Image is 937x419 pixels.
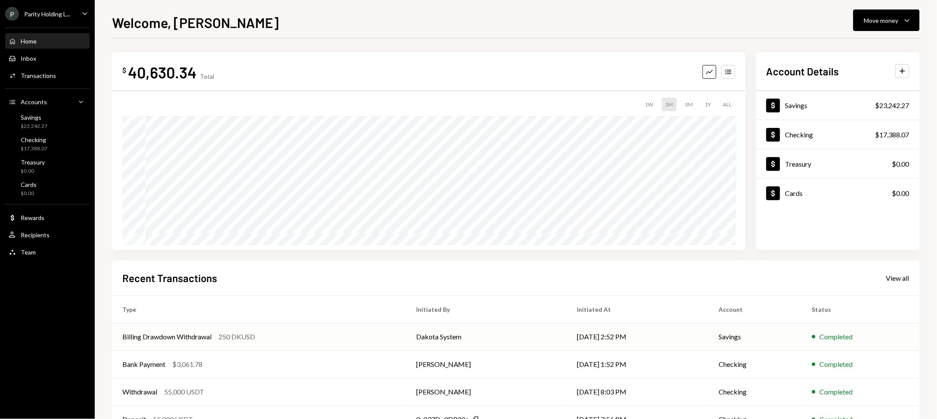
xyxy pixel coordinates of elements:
[172,359,202,369] div: $3,061.78
[21,190,37,197] div: $0.00
[709,323,802,351] td: Savings
[709,378,802,406] td: Checking
[112,295,406,323] th: Type
[122,359,165,369] div: Bank Payment
[21,98,47,106] div: Accounts
[21,158,45,166] div: Treasury
[21,123,47,130] div: $23,242.27
[5,178,90,199] a: Cards$0.00
[5,133,90,154] a: Checking$17,388.07
[122,387,157,397] div: Withdrawal
[709,295,802,323] th: Account
[682,98,697,111] div: 3M
[785,160,812,168] div: Treasury
[5,244,90,260] a: Team
[21,214,44,221] div: Rewards
[21,114,47,121] div: Savings
[567,323,708,351] td: [DATE] 2:52 PM
[567,295,708,323] th: Initiated At
[820,387,853,397] div: Completed
[702,98,715,111] div: 1Y
[406,323,567,351] td: Dakota System
[5,68,90,83] a: Transactions
[892,188,909,199] div: $0.00
[21,231,50,239] div: Recipients
[756,91,920,120] a: Savings$23,242.27
[21,145,47,152] div: $17,388.07
[5,227,90,242] a: Recipients
[5,7,19,21] div: P
[122,271,217,285] h2: Recent Transactions
[21,72,56,79] div: Transactions
[406,295,567,323] th: Initiated By
[802,295,920,323] th: Status
[756,179,920,208] a: Cards$0.00
[886,273,909,282] a: View all
[128,62,196,82] div: 40,630.34
[756,120,920,149] a: Checking$17,388.07
[709,351,802,378] td: Checking
[720,98,735,111] div: ALL
[406,378,567,406] td: [PERSON_NAME]
[785,130,813,139] div: Checking
[21,55,36,62] div: Inbox
[5,210,90,225] a: Rewards
[662,98,677,111] div: 1M
[5,50,90,66] a: Inbox
[766,64,839,78] h2: Account Details
[21,136,47,143] div: Checking
[820,359,853,369] div: Completed
[892,159,909,169] div: $0.00
[886,274,909,282] div: View all
[853,9,920,31] button: Move money
[21,181,37,188] div: Cards
[875,100,909,111] div: $23,242.27
[21,248,36,256] div: Team
[567,378,708,406] td: [DATE] 8:03 PM
[5,94,90,109] a: Accounts
[406,351,567,378] td: [PERSON_NAME]
[5,111,90,132] a: Savings$23,242.27
[200,73,214,80] div: Total
[5,33,90,49] a: Home
[164,387,204,397] div: 55,000 USDT
[122,332,212,342] div: Billing Drawdown Withdrawal
[112,14,279,31] h1: Welcome, [PERSON_NAME]
[218,332,255,342] div: 250 DKUSD
[642,98,657,111] div: 1W
[785,101,808,109] div: Savings
[122,66,126,74] div: $
[756,149,920,178] a: Treasury$0.00
[21,37,37,45] div: Home
[875,130,909,140] div: $17,388.07
[5,156,90,177] a: Treasury$0.00
[21,168,45,175] div: $0.00
[864,16,899,25] div: Move money
[567,351,708,378] td: [DATE] 1:52 PM
[785,189,803,197] div: Cards
[820,332,853,342] div: Completed
[24,10,70,18] div: Parity Holding L...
